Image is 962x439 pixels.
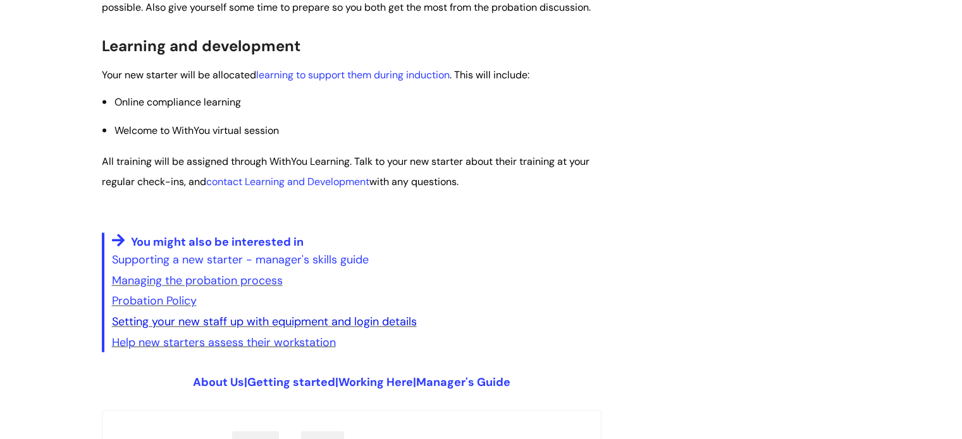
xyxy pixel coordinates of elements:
[193,374,510,389] span: | | |
[112,252,369,267] a: Supporting a new starter - manager's skills guide
[102,68,529,81] span: Your new starter will be allocated . This will include:
[256,68,450,81] a: learning to support them during induction
[112,273,283,288] a: Managing the probation process
[114,124,279,137] span: Welcome to WithYou virtual session
[338,374,413,389] a: Working Here
[112,314,417,329] a: Setting your new staff up with equipment and login details
[102,155,589,188] span: All training will be assigned through WithYou Learning. Talk to your new starter about their trai...
[131,234,304,250] span: You might also be interested in
[193,374,244,389] a: About Us
[112,293,197,308] a: Probation Policy
[206,175,369,188] a: contact Learning and Development
[416,374,510,389] a: Manager's Guide
[114,95,241,109] span: Online compliance learning
[112,334,336,349] a: Help new starters assess their workstation
[102,36,300,56] span: Learning and development
[247,374,335,389] a: Getting started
